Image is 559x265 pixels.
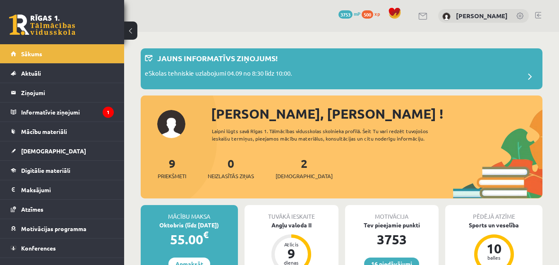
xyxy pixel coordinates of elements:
a: [PERSON_NAME] [456,12,508,20]
span: Sākums [21,50,42,57]
a: Ziņojumi [11,83,114,102]
a: [DEMOGRAPHIC_DATA] [11,141,114,160]
p: eSkolas tehniskie uzlabojumi 04.09 no 8:30 līdz 10:00. [145,69,292,80]
a: Maksājumi [11,180,114,199]
span: Motivācijas programma [21,225,86,232]
a: 500 xp [362,10,384,17]
a: 0Neizlasītās ziņas [208,156,254,180]
a: 9Priekšmeti [158,156,186,180]
a: 3753 mP [338,10,360,17]
a: 2[DEMOGRAPHIC_DATA] [276,156,333,180]
div: Tev pieejamie punkti [345,221,439,229]
a: Konferences [11,239,114,258]
div: Laipni lūgts savā Rīgas 1. Tālmācības vidusskolas skolnieka profilā. Šeit Tu vari redzēt tuvojošo... [212,127,453,142]
span: mP [354,10,360,17]
span: [DEMOGRAPHIC_DATA] [21,147,86,155]
img: Alise Keita Saveļjeva [442,12,451,21]
a: Sākums [11,44,114,63]
span: 3753 [338,10,353,19]
div: 9 [279,247,304,260]
div: Tuvākā ieskaite [245,205,338,221]
p: Jauns informatīvs ziņojums! [157,53,278,64]
a: Digitālie materiāli [11,161,114,180]
span: Neizlasītās ziņas [208,172,254,180]
a: Atzīmes [11,200,114,219]
div: 3753 [345,229,439,249]
div: Angļu valoda II [245,221,338,229]
span: Mācību materiāli [21,128,67,135]
div: 10 [482,242,506,255]
div: balles [482,255,506,260]
span: Atzīmes [21,205,43,213]
legend: Ziņojumi [21,83,114,102]
div: Mācību maksa [141,205,238,221]
legend: Informatīvie ziņojumi [21,103,114,122]
legend: Maksājumi [21,180,114,199]
a: Aktuāli [11,64,114,83]
a: Rīgas 1. Tālmācības vidusskola [9,14,75,35]
div: Oktobris (līdz [DATE]) [141,221,238,229]
span: Priekšmeti [158,172,186,180]
span: 500 [362,10,373,19]
div: 55.00 [141,229,238,249]
span: xp [374,10,380,17]
div: Pēdējā atzīme [445,205,542,221]
i: 1 [103,107,114,118]
a: Mācību materiāli [11,122,114,141]
div: [PERSON_NAME], [PERSON_NAME] ! [211,104,542,124]
div: Sports un veselība [445,221,542,229]
a: Jauns informatīvs ziņojums! eSkolas tehniskie uzlabojumi 04.09 no 8:30 līdz 10:00. [145,53,538,85]
div: Motivācija [345,205,439,221]
div: dienas [279,260,304,265]
span: Digitālie materiāli [21,167,70,174]
a: Informatīvie ziņojumi1 [11,103,114,122]
span: € [203,229,209,241]
a: Motivācijas programma [11,219,114,238]
span: Aktuāli [21,69,41,77]
span: Konferences [21,244,56,252]
div: Atlicis [279,242,304,247]
span: [DEMOGRAPHIC_DATA] [276,172,333,180]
